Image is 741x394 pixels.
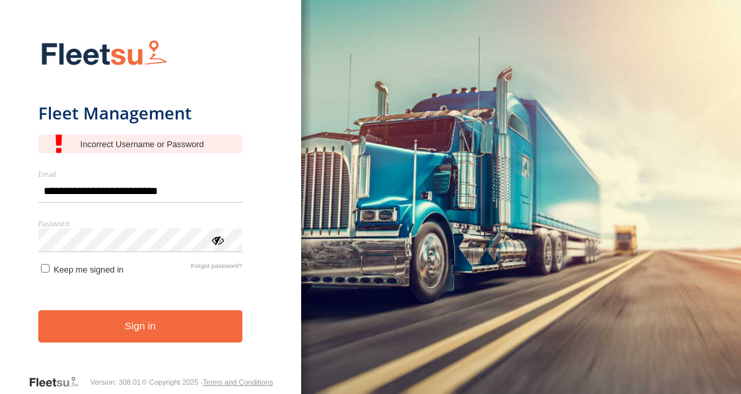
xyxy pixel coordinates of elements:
[203,378,273,386] a: Terms and Conditions
[38,169,242,179] label: Email
[38,218,242,228] label: Password
[38,310,242,343] button: Sign in
[191,262,242,275] a: Forgot password?
[28,376,89,389] a: Visit our Website
[211,233,224,246] div: ViewPassword
[38,32,264,374] form: main
[38,37,170,71] img: Fleetsu
[142,378,273,386] div: © Copyright 2025 -
[53,265,123,275] span: Keep me signed in
[90,378,141,386] div: Version: 308.01
[41,264,50,273] input: Keep me signed in
[38,102,242,124] h1: Fleet Management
